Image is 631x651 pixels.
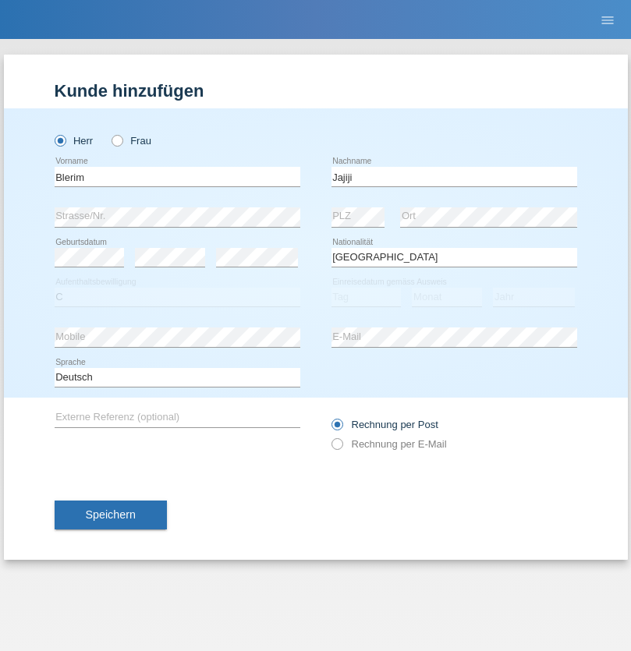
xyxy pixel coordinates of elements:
label: Herr [55,135,94,147]
input: Rechnung per Post [331,419,342,438]
a: menu [592,15,623,24]
input: Frau [112,135,122,145]
i: menu [600,12,615,28]
span: Speichern [86,508,136,521]
label: Frau [112,135,151,147]
label: Rechnung per E-Mail [331,438,447,450]
button: Speichern [55,501,167,530]
input: Herr [55,135,65,145]
h1: Kunde hinzufügen [55,81,577,101]
label: Rechnung per Post [331,419,438,430]
input: Rechnung per E-Mail [331,438,342,458]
